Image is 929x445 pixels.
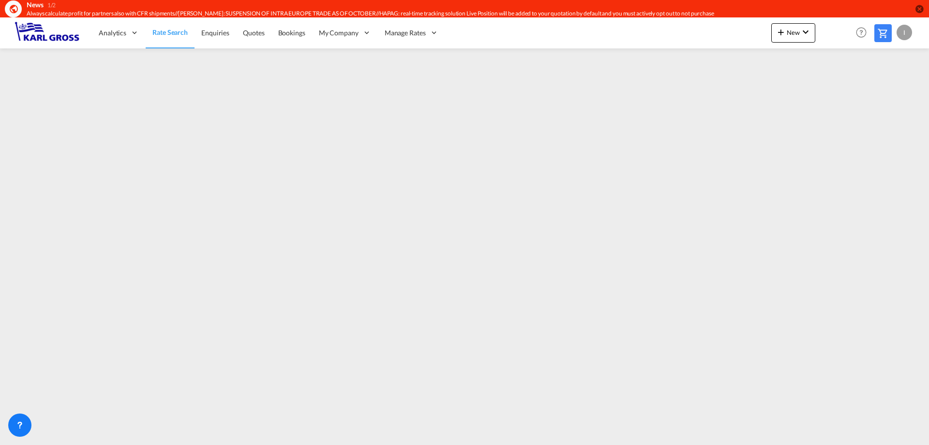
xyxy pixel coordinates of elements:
[853,24,869,41] span: Help
[236,17,271,48] a: Quotes
[312,17,378,48] div: My Company
[771,23,815,43] button: icon-plus 400-fgNewicon-chevron-down
[897,25,912,40] div: I
[243,29,264,37] span: Quotes
[27,10,786,18] div: Always calculate profit for partners also with CFR shipments//YANG MING: SUSPENSION OF INTRA EURO...
[271,17,312,48] a: Bookings
[146,17,195,48] a: Rate Search
[201,29,229,37] span: Enquiries
[319,28,359,38] span: My Company
[385,28,426,38] span: Manage Rates
[378,17,445,48] div: Manage Rates
[775,26,787,38] md-icon: icon-plus 400-fg
[152,28,188,36] span: Rate Search
[775,29,811,36] span: New
[47,1,56,10] div: 1/2
[92,17,146,48] div: Analytics
[9,4,18,14] md-icon: icon-earth
[278,29,305,37] span: Bookings
[914,4,924,14] button: icon-close-circle
[99,28,126,38] span: Analytics
[853,24,874,42] div: Help
[195,17,236,48] a: Enquiries
[800,26,811,38] md-icon: icon-chevron-down
[15,22,80,44] img: 3269c73066d711f095e541db4db89301.png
